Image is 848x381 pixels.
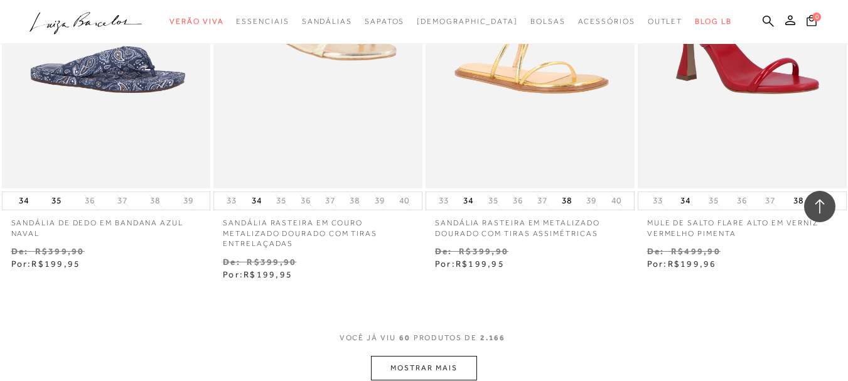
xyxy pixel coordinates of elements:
[346,195,363,207] button: 38
[677,192,694,210] button: 34
[244,269,293,279] span: R$199,95
[365,17,404,26] span: Sapatos
[705,195,722,207] button: 35
[302,17,352,26] span: Sandálias
[647,246,665,256] small: De:
[647,259,717,269] span: Por:
[247,257,296,267] small: R$399,90
[485,195,502,207] button: 35
[435,195,453,207] button: 33
[790,192,807,210] button: 38
[668,259,717,269] span: R$199,96
[11,259,81,269] span: Por:
[695,17,731,26] span: BLOG LB
[302,10,352,33] a: categoryNavScreenReaderText
[480,333,506,356] span: 2.166
[649,195,667,207] button: 33
[236,10,289,33] a: categoryNavScreenReaderText
[578,17,635,26] span: Acessórios
[582,195,600,207] button: 39
[648,17,683,26] span: Outlet
[695,10,731,33] a: BLOG LB
[608,195,625,207] button: 40
[180,195,197,207] button: 39
[365,10,404,33] a: categoryNavScreenReaderText
[114,195,131,207] button: 37
[417,17,518,26] span: [DEMOGRAPHIC_DATA]
[248,192,266,210] button: 34
[31,259,80,269] span: R$199,95
[435,259,505,269] span: Por:
[534,195,551,207] button: 37
[35,246,85,256] small: R$399,90
[223,269,293,279] span: Por:
[169,10,223,33] a: categoryNavScreenReaderText
[223,195,240,207] button: 33
[459,246,508,256] small: R$399,90
[733,195,751,207] button: 36
[169,17,223,26] span: Verão Viva
[558,192,576,210] button: 38
[812,13,821,21] span: 0
[761,195,779,207] button: 37
[456,259,505,269] span: R$199,95
[417,10,518,33] a: noSubCategoriesText
[399,333,411,356] span: 60
[530,17,566,26] span: Bolsas
[459,192,477,210] button: 34
[371,356,476,380] button: MOSTRAR MAIS
[321,195,339,207] button: 37
[435,246,453,256] small: De:
[578,10,635,33] a: categoryNavScreenReaderText
[81,195,99,207] button: 36
[297,195,314,207] button: 36
[638,210,847,239] a: MULE DE SALTO FLARE ALTO EM VERNIZ VERMELHO PIMENTA
[648,10,683,33] a: categoryNavScreenReaderText
[2,210,211,239] a: SANDÁLIA DE DEDO EM BANDANA AZUL NAVAL
[671,246,721,256] small: R$499,90
[509,195,527,207] button: 36
[272,195,290,207] button: 35
[146,195,164,207] button: 38
[236,17,289,26] span: Essenciais
[530,10,566,33] a: categoryNavScreenReaderText
[371,195,389,207] button: 39
[213,210,422,249] a: SANDÁLIA RASTEIRA EM COURO METALIZADO DOURADO COM TIRAS ENTRELAÇADAS
[414,333,477,343] span: PRODUTOS DE
[48,192,65,210] button: 35
[426,210,635,239] a: SANDÁLIA RASTEIRA EM METALIZADO DOURADO COM TIRAS ASSIMÉTRICAS
[223,257,240,267] small: De:
[340,333,396,343] span: VOCê JÁ VIU
[395,195,413,207] button: 40
[11,246,29,256] small: De:
[15,192,33,210] button: 34
[803,14,820,31] button: 0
